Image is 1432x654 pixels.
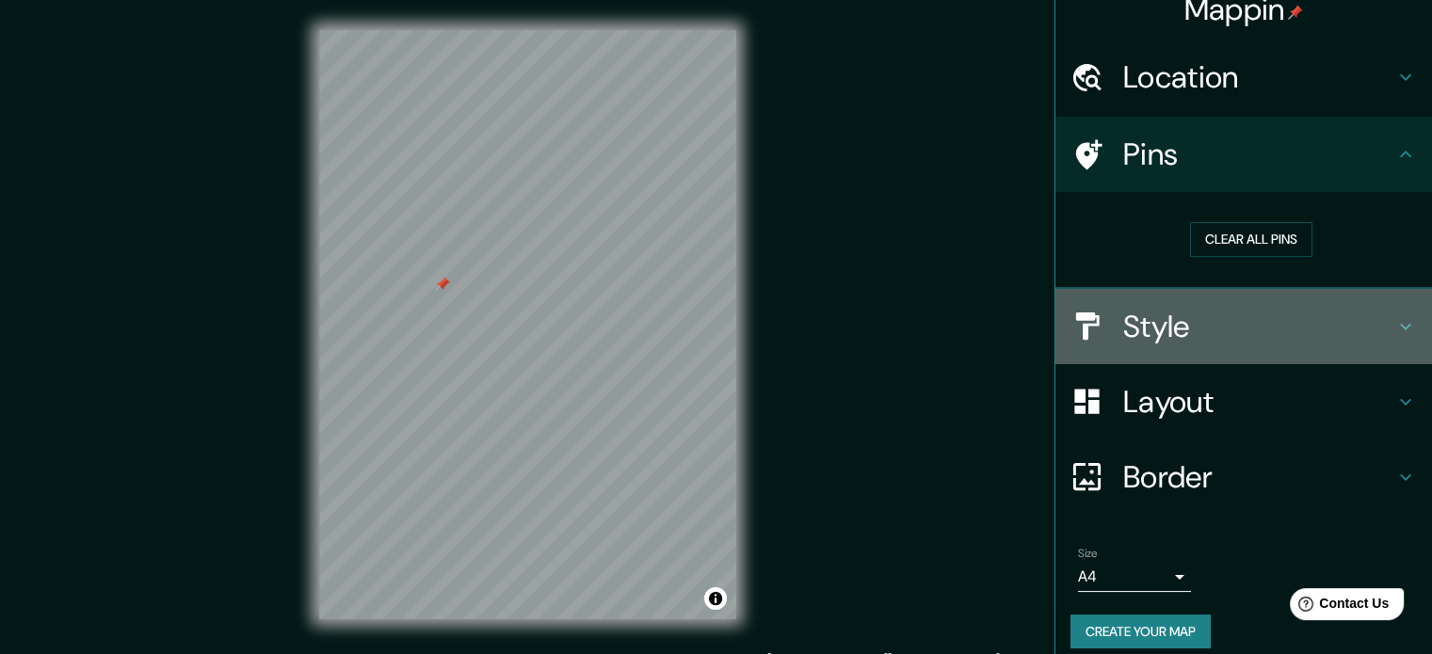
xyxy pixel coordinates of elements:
[1055,40,1432,115] div: Location
[1078,545,1098,561] label: Size
[1055,439,1432,515] div: Border
[1190,222,1312,257] button: Clear all pins
[1078,562,1191,592] div: A4
[704,587,727,610] button: Toggle attribution
[1070,614,1211,649] button: Create your map
[1123,58,1394,96] h4: Location
[1055,289,1432,364] div: Style
[1123,308,1394,345] h4: Style
[1055,364,1432,439] div: Layout
[1123,458,1394,496] h4: Border
[1123,136,1394,173] h4: Pins
[1264,581,1411,633] iframe: Help widget launcher
[1288,5,1303,20] img: pin-icon.png
[319,30,736,619] canvas: Map
[1055,117,1432,192] div: Pins
[1123,383,1394,421] h4: Layout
